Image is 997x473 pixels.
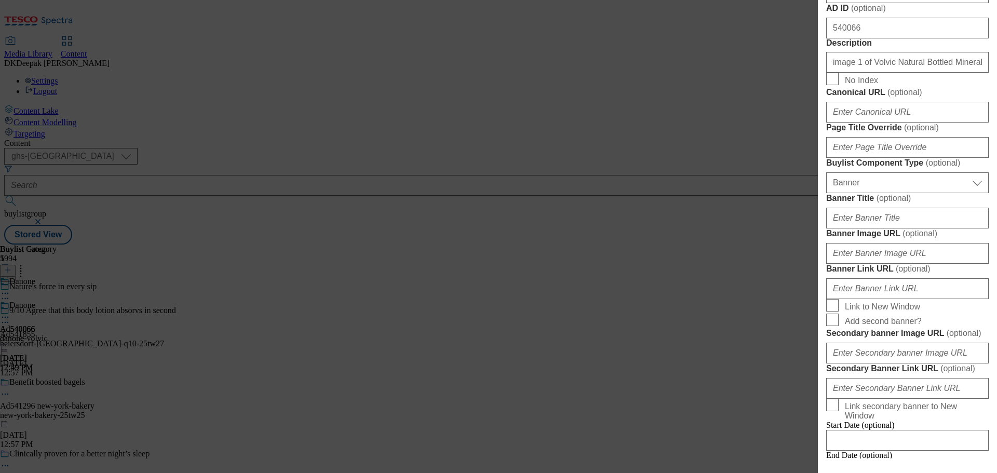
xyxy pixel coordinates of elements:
[845,317,922,326] span: Add second banner?
[877,194,911,202] span: ( optional )
[904,123,939,132] span: ( optional )
[826,278,989,299] input: Enter Banner Link URL
[826,421,895,429] span: Start Date (optional)
[826,243,989,264] input: Enter Banner Image URL
[896,264,931,273] span: ( optional )
[887,88,922,97] span: ( optional )
[926,158,961,167] span: ( optional )
[845,302,920,312] span: Link to New Window
[826,430,989,451] input: Enter Date
[826,3,989,13] label: AD ID
[826,137,989,158] input: Enter Page Title Override
[845,402,985,421] span: Link secondary banner to New Window
[826,193,989,204] label: Banner Title
[902,229,937,238] span: ( optional )
[826,158,989,168] label: Buylist Component Type
[826,87,989,98] label: Canonical URL
[826,38,989,48] label: Description
[826,102,989,123] input: Enter Canonical URL
[826,123,989,133] label: Page Title Override
[940,364,975,373] span: ( optional )
[826,228,989,239] label: Banner Image URL
[845,76,878,85] span: No Index
[826,328,989,339] label: Secondary banner Image URL
[947,329,981,337] span: ( optional )
[851,4,886,12] span: ( optional )
[826,451,892,460] span: End Date (optional)
[826,343,989,363] input: Enter Secondary banner Image URL
[826,264,989,274] label: Banner Link URL
[826,378,989,399] input: Enter Secondary Banner Link URL
[826,363,989,374] label: Secondary Banner Link URL
[826,18,989,38] input: Enter AD ID
[826,208,989,228] input: Enter Banner Title
[826,52,989,73] input: Enter Description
